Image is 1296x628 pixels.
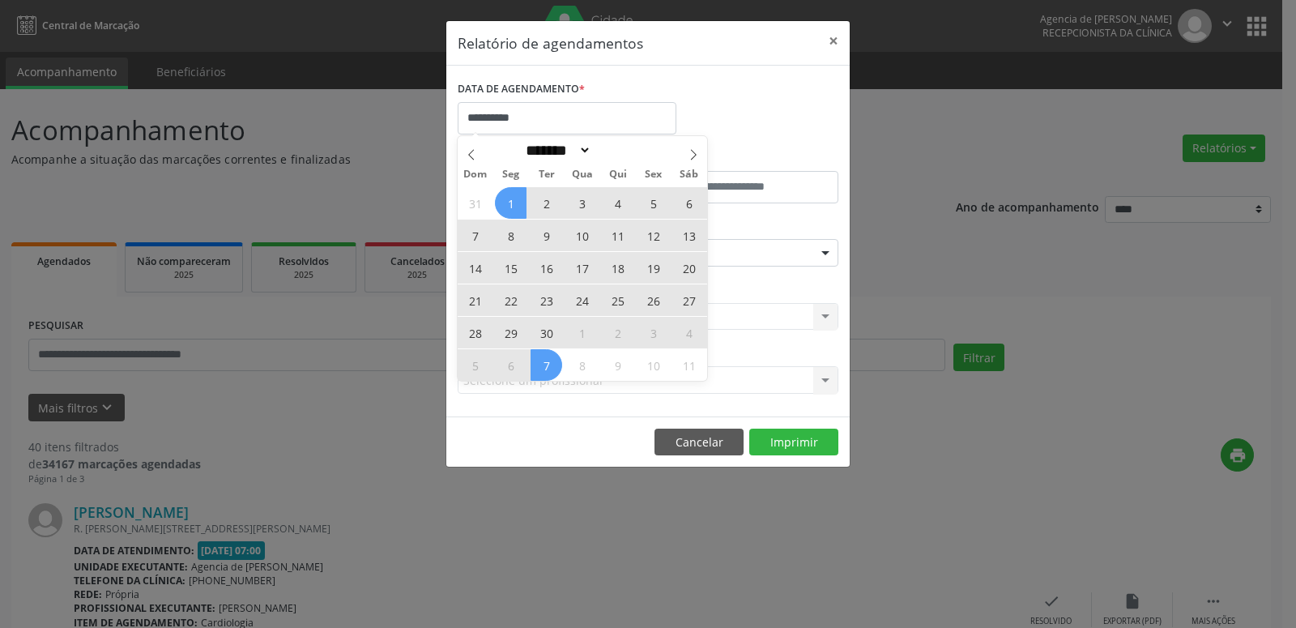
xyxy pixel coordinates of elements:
span: Setembro 26, 2025 [637,284,669,316]
span: Outubro 5, 2025 [459,349,491,381]
select: Month [520,142,591,159]
span: Setembro 13, 2025 [673,220,705,251]
span: Setembro 25, 2025 [602,284,633,316]
input: Year [591,142,645,159]
span: Outubro 6, 2025 [495,349,526,381]
span: Outubro 9, 2025 [602,349,633,381]
h5: Relatório de agendamentos [458,32,643,53]
label: ATÉ [652,146,838,171]
span: Setembro 9, 2025 [531,220,562,251]
span: Setembro 1, 2025 [495,187,526,219]
span: Setembro 16, 2025 [531,252,562,284]
span: Outubro 1, 2025 [566,317,598,348]
span: Ter [529,169,565,180]
span: Outubro 10, 2025 [637,349,669,381]
span: Setembro 5, 2025 [637,187,669,219]
span: Setembro 8, 2025 [495,220,526,251]
span: Outubro 11, 2025 [673,349,705,381]
span: Setembro 21, 2025 [459,284,491,316]
span: Setembro 23, 2025 [531,284,562,316]
span: Setembro 15, 2025 [495,252,526,284]
span: Outubro 2, 2025 [602,317,633,348]
span: Seg [493,169,529,180]
span: Setembro 6, 2025 [673,187,705,219]
span: Qua [565,169,600,180]
label: DATA DE AGENDAMENTO [458,77,585,102]
span: Setembro 17, 2025 [566,252,598,284]
span: Setembro 29, 2025 [495,317,526,348]
span: Qui [600,169,636,180]
span: Setembro 12, 2025 [637,220,669,251]
span: Setembro 18, 2025 [602,252,633,284]
span: Setembro 20, 2025 [673,252,705,284]
button: Imprimir [749,429,838,456]
span: Setembro 10, 2025 [566,220,598,251]
span: Outubro 3, 2025 [637,317,669,348]
span: Outubro 4, 2025 [673,317,705,348]
span: Setembro 11, 2025 [602,220,633,251]
span: Setembro 28, 2025 [459,317,491,348]
span: Setembro 22, 2025 [495,284,526,316]
span: Setembro 3, 2025 [566,187,598,219]
span: Setembro 14, 2025 [459,252,491,284]
span: Outubro 8, 2025 [566,349,598,381]
button: Close [817,21,850,61]
span: Setembro 2, 2025 [531,187,562,219]
span: Setembro 4, 2025 [602,187,633,219]
span: Setembro 7, 2025 [459,220,491,251]
span: Setembro 19, 2025 [637,252,669,284]
span: Outubro 7, 2025 [531,349,562,381]
span: Setembro 30, 2025 [531,317,562,348]
span: Setembro 24, 2025 [566,284,598,316]
span: Sáb [671,169,707,180]
span: Dom [458,169,493,180]
span: Agosto 31, 2025 [459,187,491,219]
span: Setembro 27, 2025 [673,284,705,316]
button: Cancelar [654,429,744,456]
span: Sex [636,169,671,180]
